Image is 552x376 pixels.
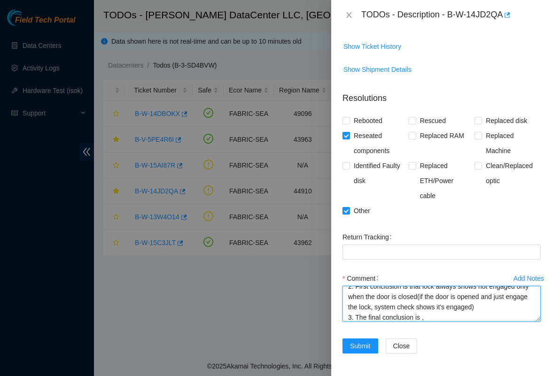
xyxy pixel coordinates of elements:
span: Replaced disk [482,113,531,128]
p: Resolutions [342,84,541,105]
span: close [345,11,353,19]
span: Clean/Replaced optic [482,158,541,188]
span: Replaced ETH/Power cable [416,158,475,203]
label: Comment [342,271,382,286]
span: Close [393,341,410,351]
span: Other [350,203,374,218]
span: Replaced RAM [416,128,468,143]
span: Replaced Machine [482,128,541,158]
span: Submit [350,341,371,351]
textarea: Comment [342,286,541,322]
span: Rebooted [350,113,386,128]
span: Identified Faulty disk [350,158,409,188]
button: Close [342,11,356,20]
button: Submit [342,338,378,353]
button: Add Notes [513,271,544,286]
button: Show Ticket History [343,39,402,54]
div: Add Notes [513,275,544,282]
button: Show Shipment Details [343,62,412,77]
span: Reseated components [350,128,409,158]
input: Return Tracking [342,245,541,260]
span: Rescued [416,113,450,128]
span: Show Ticket History [343,41,401,52]
span: Show Shipment Details [343,64,412,75]
label: Return Tracking [342,230,396,245]
div: TODOs - Description - B-W-14JD2QA [361,8,541,23]
button: Close [386,338,418,353]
